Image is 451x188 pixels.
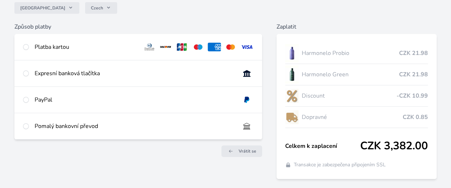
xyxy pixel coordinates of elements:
span: Vrátit se [239,148,256,154]
img: mc.svg [224,43,237,51]
img: onlineBanking_CZ.svg [240,69,253,78]
span: [GEOGRAPHIC_DATA] [20,5,65,11]
img: discount-lo.png [285,87,299,105]
h6: Zaplatit [277,22,437,31]
span: Czech [91,5,103,11]
span: Harmonelo Green [301,70,399,79]
span: Discount [301,91,397,100]
span: -CZK 10.99 [397,91,428,100]
span: Celkem k zaplacení [285,142,360,150]
span: Transakce je zabezpečena připojením SSL [294,161,386,168]
div: Platba kartou [35,43,137,51]
button: [GEOGRAPHIC_DATA] [14,2,79,14]
span: CZK 0.85 [403,113,428,121]
img: discover.svg [159,43,172,51]
img: CLEAN_PROBIO_se_stinem_x-lo.jpg [285,44,299,62]
span: CZK 3,382.00 [360,140,428,153]
img: CLEAN_GREEN_se_stinem_x-lo.jpg [285,65,299,84]
img: amex.svg [208,43,221,51]
div: Expresní banková tlačítka [35,69,234,78]
img: bankTransfer_IBAN.svg [240,122,253,131]
img: delivery-lo.png [285,108,299,126]
div: PayPal [35,95,234,104]
span: CZK 21.98 [399,49,428,57]
img: maestro.svg [191,43,205,51]
div: Pomalý bankovní převod [35,122,234,131]
button: Czech [85,2,117,14]
img: paypal.svg [240,95,253,104]
img: diners.svg [143,43,156,51]
img: jcb.svg [175,43,189,51]
span: Dopravné [301,113,403,121]
h6: Způsob platby [14,22,262,31]
a: Vrátit se [221,145,262,157]
span: CZK 21.98 [399,70,428,79]
img: visa.svg [240,43,253,51]
span: Harmonelo Probio [301,49,399,57]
